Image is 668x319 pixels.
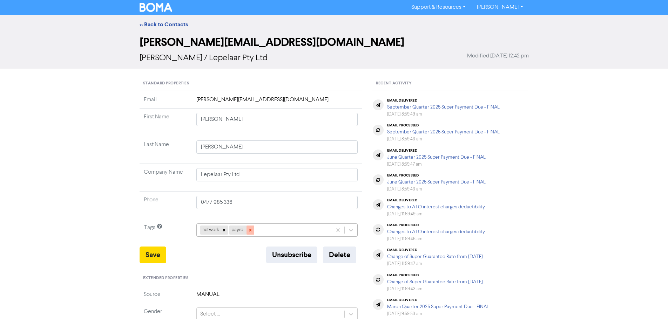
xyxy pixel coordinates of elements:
[140,136,192,164] td: Last Name
[140,96,192,109] td: Email
[140,164,192,192] td: Company Name
[387,198,485,202] div: email delivered
[387,254,483,259] a: Change of Super Guarantee Rate from [DATE]
[387,105,500,110] a: September Quarter 2025 Super Payment Due - FINAL
[633,285,668,319] iframe: Chat Widget
[140,272,362,285] div: Extended Properties
[387,123,500,127] div: email processed
[229,226,247,235] div: payroll
[140,192,192,219] td: Phone
[387,148,486,153] div: email delivered
[140,36,529,49] h2: [PERSON_NAME][EMAIL_ADDRESS][DOMAIN_NAME]
[140,54,268,62] span: [PERSON_NAME] / Lepelaar Pty Ltd
[387,130,500,134] a: September Quarter 2025 Super Payment Due - FINAL
[406,2,471,13] a: Support & Resources
[387,111,500,118] div: [DATE] 8:59:49 am
[140,21,188,28] a: << Back to Contacts
[387,279,483,284] a: Change of Super Guarantee Rate from [DATE]
[387,229,485,234] a: Changes to ATO interest charges deductibility
[266,247,317,263] button: Unsubscribe
[387,204,485,209] a: Changes to ATO interest charges deductibility
[387,155,486,160] a: June Quarter 2025 Super Payment Due - FINAL
[140,109,192,136] td: First Name
[467,52,529,60] span: Modified [DATE] 12:42 pm
[387,304,489,309] a: March Quarter 2025 Super Payment Due - FINAL
[387,173,486,178] div: email processed
[200,310,220,318] div: Select ...
[471,2,528,13] a: [PERSON_NAME]
[387,161,486,168] div: [DATE] 8:59:47 am
[140,219,192,247] td: Tags
[387,298,489,302] div: email delivered
[387,261,483,267] div: [DATE] 11:59:47 am
[192,290,362,303] td: MANUAL
[387,311,489,317] div: [DATE] 9:59:53 am
[387,248,483,252] div: email delivered
[387,223,485,227] div: email processed
[387,180,486,185] a: June Quarter 2025 Super Payment Due - FINAL
[200,226,220,235] div: network
[140,3,173,12] img: BOMA Logo
[323,247,356,263] button: Delete
[387,236,485,242] div: [DATE] 11:59:46 am
[387,211,485,217] div: [DATE] 11:59:49 am
[140,247,166,263] button: Save
[387,136,500,143] div: [DATE] 8:59:43 am
[140,77,362,90] div: Standard Properties
[387,186,486,193] div: [DATE] 8:59:43 am
[387,273,483,277] div: email processed
[387,98,500,103] div: email delivered
[372,77,528,90] div: Recent Activity
[192,96,362,109] td: [PERSON_NAME][EMAIL_ADDRESS][DOMAIN_NAME]
[387,286,483,292] div: [DATE] 11:59:43 am
[140,290,192,303] td: Source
